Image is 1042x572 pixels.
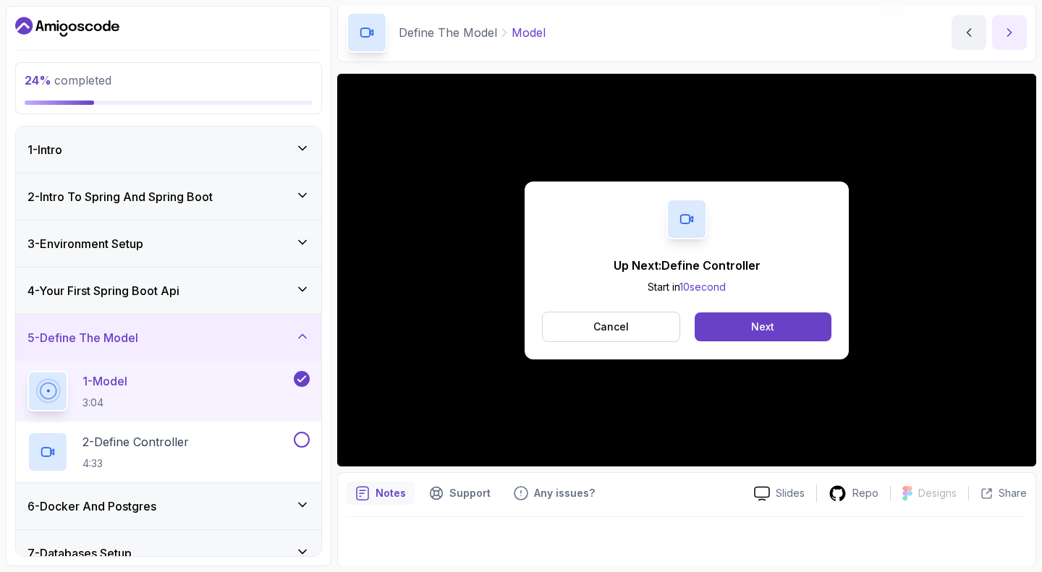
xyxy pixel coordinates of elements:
[27,188,213,205] h3: 2 - Intro To Spring And Spring Boot
[399,24,497,41] p: Define The Model
[16,268,321,314] button: 4-Your First Spring Boot Api
[337,74,1036,466] iframe: 1 - Model
[27,432,310,472] button: 2-Define Controller4:33
[27,329,138,346] h3: 5 - Define The Model
[420,482,499,505] button: Support button
[742,486,816,501] a: Slides
[16,221,321,267] button: 3-Environment Setup
[952,15,986,50] button: previous content
[918,486,957,500] p: Designs
[614,280,761,294] p: Start in
[614,257,761,274] p: Up Next: Define Controller
[776,486,805,500] p: Slides
[16,483,321,529] button: 6-Docker And Postgres
[695,312,831,341] button: Next
[16,315,321,361] button: 5-Define The Model
[449,486,491,500] p: Support
[542,312,680,342] button: Cancel
[992,15,1027,50] button: next content
[16,174,321,220] button: 2-Intro To Spring And Spring Boot
[82,396,127,410] p: 3:04
[25,73,51,87] span: 24 %
[376,486,406,500] p: Notes
[82,372,127,390] p: 1 - Model
[679,281,726,293] span: 10 second
[347,482,415,505] button: notes button
[25,73,111,87] span: completed
[593,320,629,334] p: Cancel
[751,320,774,334] div: Next
[15,15,119,38] a: Dashboard
[817,485,890,503] a: Repo
[505,482,603,505] button: Feedback button
[27,371,310,411] button: 1-Model3:04
[27,282,179,299] h3: 4 - Your First Spring Boot Api
[82,433,189,451] p: 2 - Define Controller
[27,498,156,515] h3: 6 - Docker And Postgres
[82,456,189,471] p: 4:33
[512,24,546,41] p: Model
[27,545,132,562] h3: 7 - Databases Setup
[968,486,1027,500] button: Share
[27,141,62,158] h3: 1 - Intro
[534,486,595,500] p: Any issues?
[999,486,1027,500] p: Share
[16,127,321,173] button: 1-Intro
[852,486,878,500] p: Repo
[27,235,143,252] h3: 3 - Environment Setup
